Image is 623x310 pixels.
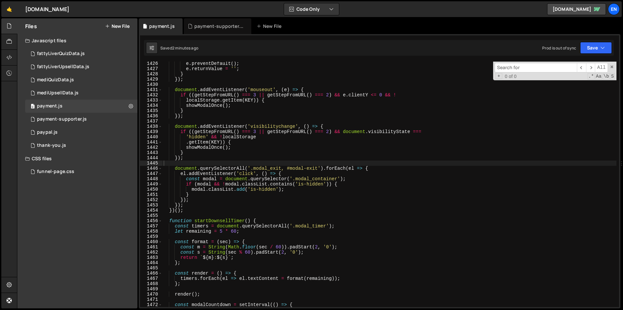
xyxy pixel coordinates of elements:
div: 1459 [140,234,162,239]
div: 1436 [140,113,162,119]
div: 1448 [140,176,162,182]
div: 1457 [140,223,162,229]
div: 1453 [140,203,162,208]
div: 1455 [140,213,162,218]
div: 1432 [140,92,162,98]
div: 16956/46551.js [25,100,137,113]
div: 1445 [140,161,162,166]
div: 1464 [140,260,162,265]
div: fattyLiverUpsellData.js [37,64,89,70]
div: 1430 [140,82,162,87]
div: 1440 [140,134,162,140]
span: 0 of 0 [502,74,519,79]
div: 1435 [140,108,162,113]
span: ​ [586,63,595,72]
a: En [608,3,620,15]
div: mediQuizData.js [37,77,74,83]
div: 1462 [140,250,162,255]
div: 1450 [140,187,162,192]
div: 1463 [140,255,162,260]
div: 1470 [140,292,162,297]
div: 1439 [140,129,162,134]
div: 16956/46701.js [25,87,137,100]
span: Alt-Enter [595,63,608,72]
div: 1443 [140,150,162,155]
span: CaseSensitive Search [595,73,602,80]
div: 1472 [140,302,162,307]
div: 1461 [140,244,162,250]
div: 16956/46552.js [25,113,137,126]
h2: Files [25,23,37,30]
div: 16956/46550.js [25,126,137,139]
div: paypal.js [37,129,58,135]
div: mediUpsellData.js [37,90,79,96]
div: 1468 [140,281,162,286]
div: 1438 [140,124,162,129]
span: RegExp Search [588,73,595,80]
div: Javascript files [17,34,137,47]
div: New File [257,23,284,29]
div: 1452 [140,197,162,203]
div: 1449 [140,182,162,187]
span: ​ [577,63,586,72]
div: 16956/47008.css [25,165,137,178]
div: 1454 [140,208,162,213]
div: 1460 [140,239,162,244]
div: 1465 [140,265,162,271]
a: 🤙 [1,1,17,17]
div: 16956/46565.js [25,60,137,73]
a: [DOMAIN_NAME] [547,3,606,15]
div: fattyLiverQuizData.js [37,51,85,57]
div: 1451 [140,192,162,197]
div: 16956/46700.js [25,73,137,87]
div: 1441 [140,140,162,145]
div: 1433 [140,98,162,103]
button: New File [105,24,130,29]
div: Prod is out of sync [542,45,576,51]
div: payment-supporter.js [194,23,243,29]
button: Save [580,42,612,54]
span: Whole Word Search [603,73,610,80]
div: 1442 [140,145,162,150]
div: 1427 [140,66,162,71]
div: 1471 [140,297,162,302]
input: Search for [495,63,577,72]
div: [DOMAIN_NAME] [25,5,69,13]
div: 1428 [140,71,162,77]
div: 1447 [140,171,162,176]
div: 1434 [140,103,162,108]
div: CSS files [17,152,137,165]
div: Saved [160,45,198,51]
div: payment.js [37,103,62,109]
div: payment-supporter.js [37,116,87,122]
div: 1426 [140,61,162,66]
div: 1429 [140,77,162,82]
div: 1456 [140,218,162,223]
div: payment.js [149,23,175,29]
div: 1458 [140,229,162,234]
div: 16956/46524.js [25,139,137,152]
span: 0 [31,104,35,109]
div: 16956/46566.js [25,47,137,60]
span: Search In Selection [610,73,614,80]
div: 1437 [140,119,162,124]
div: 1467 [140,276,162,281]
button: Code Only [284,3,339,15]
div: 1469 [140,286,162,292]
span: Toggle Replace mode [495,73,502,79]
div: 2 minutes ago [172,45,198,51]
div: 1446 [140,166,162,171]
div: funnel-page.css [37,169,74,175]
div: thank-you.js [37,143,66,148]
div: 1466 [140,271,162,276]
div: 1444 [140,155,162,161]
div: 1431 [140,87,162,92]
